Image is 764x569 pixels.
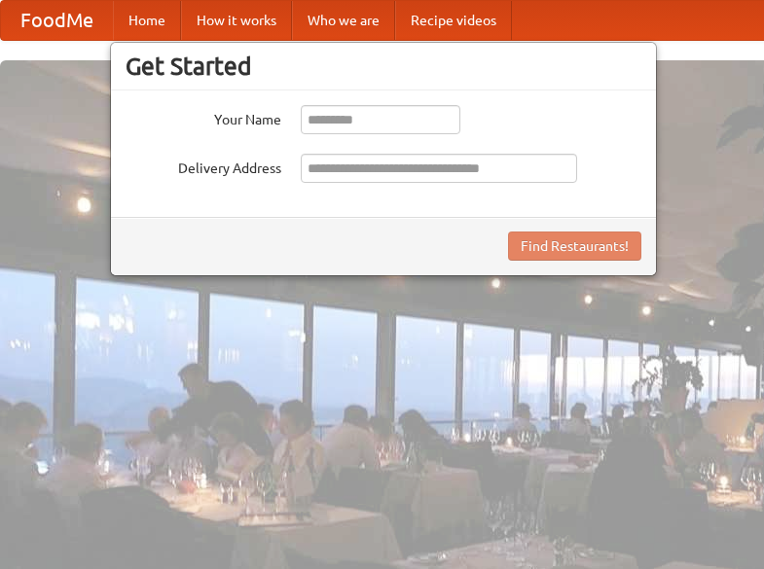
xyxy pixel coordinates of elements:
[126,154,281,178] label: Delivery Address
[508,231,641,261] button: Find Restaurants!
[126,52,641,81] h3: Get Started
[126,105,281,129] label: Your Name
[292,1,395,40] a: Who we are
[1,1,113,40] a: FoodMe
[395,1,512,40] a: Recipe videos
[181,1,292,40] a: How it works
[113,1,181,40] a: Home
